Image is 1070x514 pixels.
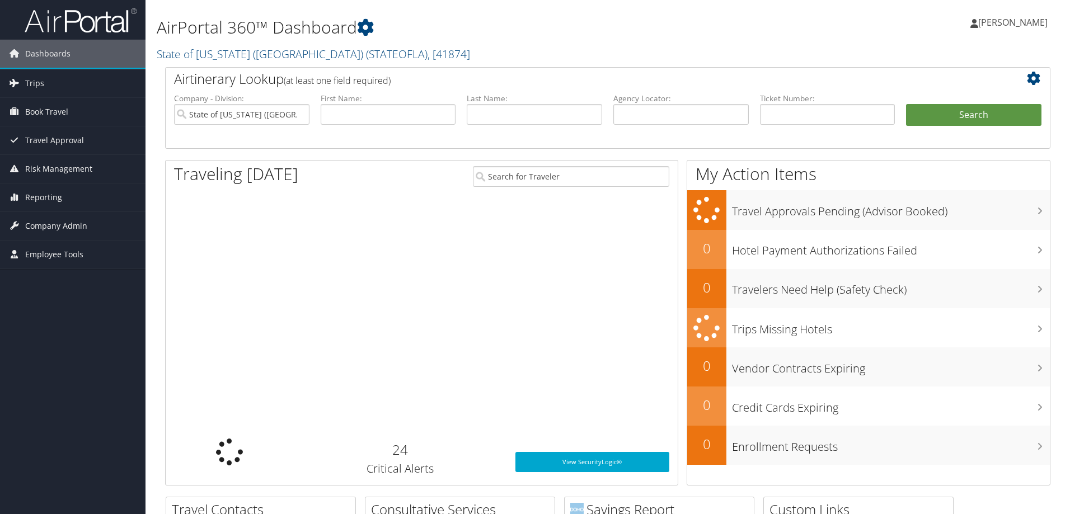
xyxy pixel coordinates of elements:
a: 0Enrollment Requests [687,426,1050,465]
a: View SecurityLogic® [515,452,669,472]
span: Reporting [25,183,62,211]
span: (at least one field required) [284,74,391,87]
h3: Critical Alerts [302,461,499,477]
h3: Travel Approvals Pending (Advisor Booked) [732,198,1050,219]
h2: 24 [302,440,499,459]
h3: Credit Cards Expiring [732,394,1050,416]
label: Agency Locator: [613,93,749,104]
label: Last Name: [467,93,602,104]
span: Risk Management [25,155,92,183]
a: 0Vendor Contracts Expiring [687,347,1050,386]
a: State of [US_STATE] ([GEOGRAPHIC_DATA]) [157,46,470,62]
a: Travel Approvals Pending (Advisor Booked) [687,190,1050,230]
h3: Trips Missing Hotels [732,316,1050,337]
span: Trips [25,69,44,97]
a: 0Hotel Payment Authorizations Failed [687,230,1050,269]
span: ( STATEOFLA ) [366,46,428,62]
img: airportal-logo.png [25,7,137,34]
h3: Hotel Payment Authorizations Failed [732,237,1050,258]
span: Company Admin [25,212,87,240]
a: [PERSON_NAME] [970,6,1059,39]
a: 0Travelers Need Help (Safety Check) [687,269,1050,308]
span: Employee Tools [25,241,83,268]
h3: Travelers Need Help (Safety Check) [732,276,1050,298]
label: First Name: [321,93,456,104]
h2: 0 [687,435,726,454]
h1: AirPortal 360™ Dashboard [157,16,758,39]
span: Travel Approval [25,126,84,154]
span: Book Travel [25,98,68,126]
label: Company - Division: [174,93,309,104]
input: Search for Traveler [473,166,669,187]
h2: 0 [687,278,726,297]
h3: Vendor Contracts Expiring [732,355,1050,376]
label: Ticket Number: [760,93,895,104]
span: Dashboards [25,40,71,68]
h3: Enrollment Requests [732,433,1050,455]
a: Trips Missing Hotels [687,308,1050,348]
h1: My Action Items [687,162,1050,186]
span: [PERSON_NAME] [978,16,1048,29]
h2: 0 [687,356,726,375]
button: Search [906,104,1041,126]
span: , [ 41874 ] [428,46,470,62]
h2: 0 [687,395,726,414]
h1: Traveling [DATE] [174,162,298,186]
h2: 0 [687,239,726,258]
h2: Airtinerary Lookup [174,69,968,88]
a: 0Credit Cards Expiring [687,386,1050,426]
